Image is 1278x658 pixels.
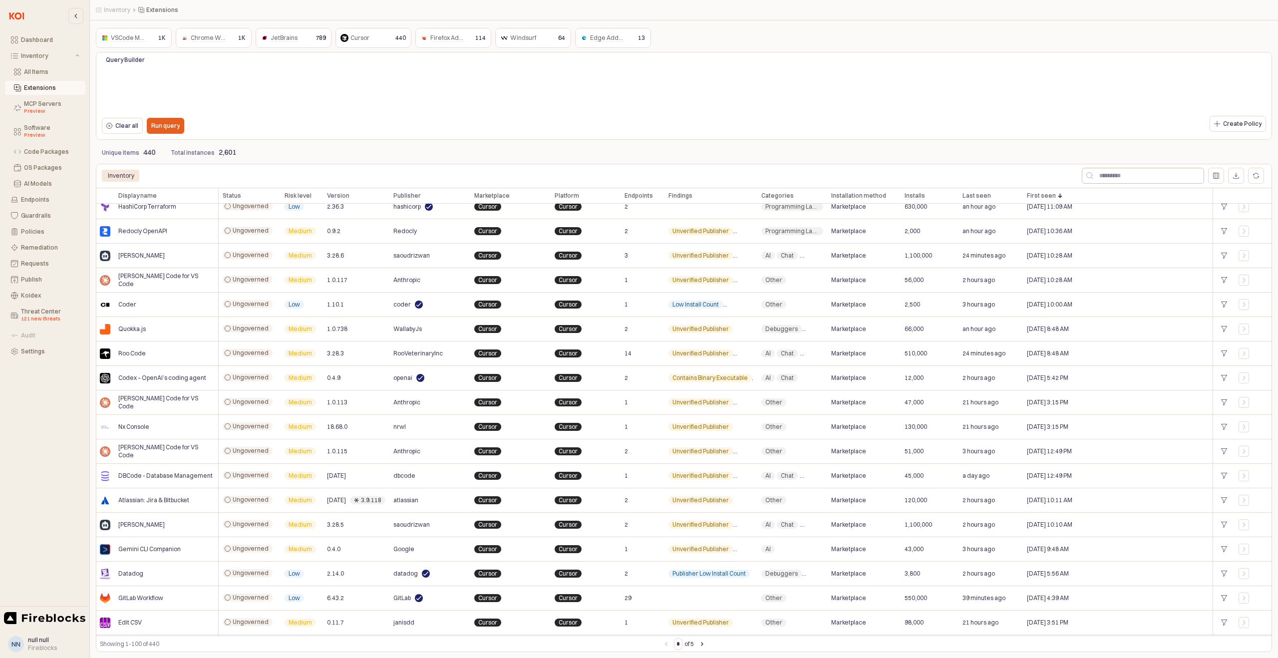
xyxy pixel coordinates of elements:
span: Cursor [559,472,578,480]
span: Unverified Publisher [672,276,729,284]
span: 2 hours ago [962,374,995,382]
span: Marketplace [831,252,866,260]
span: Obfuscated code [739,472,788,480]
span: Cursor [478,398,497,406]
button: Requests [5,257,85,271]
span: 130,000 [905,423,927,431]
div: Software [24,124,79,139]
button: Create Policy [1210,116,1266,132]
span: 12,000 [905,374,924,382]
span: 1 [625,472,628,480]
span: Other [765,398,782,406]
span: [DATE] 12:49 PM [1027,447,1072,455]
span: AI [765,252,771,260]
button: Endpoints [5,193,85,207]
span: Risk level [285,192,312,200]
button: nn [8,636,24,652]
span: hashicorp [393,203,421,211]
span: [DATE] 3:15 PM [1027,423,1068,431]
div: All Items [24,68,79,75]
span: 3.28.3 [327,349,344,357]
button: Guardrails [5,209,85,223]
span: AI [765,349,771,357]
span: Cursor [559,227,578,235]
span: 51,000 [905,447,924,455]
span: Unverified Publisher [672,472,729,480]
span: Chat [781,252,794,260]
div: Remediation [21,244,79,251]
div: Requests [21,260,79,267]
div: Chrome Web Store1K [176,28,252,48]
span: AI [765,472,771,480]
span: Cursor [478,472,497,480]
span: Redocly [393,227,417,235]
span: 2 [625,447,628,455]
span: 2 [625,227,628,235]
span: Cursor [478,423,497,431]
div: Guardrails [21,212,79,219]
span: Other [765,276,782,284]
span: 24 minutes ago [962,252,1005,260]
div: + [1217,347,1231,360]
span: Other [765,423,782,431]
span: WallabyJs [393,325,422,333]
span: Firefox Add-ons [430,34,475,42]
span: [DATE] 5:42 PM [1027,374,1068,382]
div: Preview [24,107,79,115]
span: Marketplace [831,374,866,382]
span: HashiCorp Terraform [118,203,176,211]
span: 510,000 [905,349,927,357]
span: 21 hours ago [962,423,998,431]
div: Showing 1-100 of 440 [100,639,660,649]
span: Cursor [559,398,578,406]
button: Inventory [5,49,85,63]
span: Low [289,301,300,309]
span: 1 [625,423,628,431]
span: 1.0.117 [327,276,347,284]
p: Unique items [102,148,139,157]
div: Dashboard [21,36,79,43]
span: Roo Code [118,349,146,357]
div: Settings [21,348,79,355]
span: 2 hours ago [962,276,995,284]
span: 56,000 [905,276,924,284]
span: Cursor [478,301,497,309]
span: Cursor [559,374,578,382]
span: Status [223,192,241,200]
span: 2.36.3 [327,203,344,211]
span: Uses Third Party AI Model [739,349,810,357]
span: Contains Binary Executable [672,374,748,382]
span: Debuggers [765,325,798,333]
span: Marketplace [831,301,866,309]
span: [DATE] 10:28 AM [1027,276,1072,284]
span: Unverified Publisher [672,447,729,455]
span: 14 [625,349,632,357]
span: 3 hours ago [962,447,995,455]
button: Policies [5,225,85,239]
div: + [1217,225,1231,238]
span: Programming Languages [804,349,858,357]
p: Clear all [115,122,138,130]
span: 1 [625,301,628,309]
span: Medium [289,447,312,455]
span: Low Install Count [672,301,719,309]
span: Ungoverned [233,373,269,381]
span: JetBrains [271,34,298,42]
span: Edge Add-ons [590,34,631,42]
span: Marketplace [831,398,866,406]
label: of 5 [684,639,694,649]
span: Ungoverned [233,349,269,357]
p: Create Policy [1223,120,1262,128]
span: 0.9.2 [327,227,340,235]
span: Version [327,192,349,200]
div: Policies [21,228,79,235]
button: Koidex [5,289,85,303]
button: Next page [696,638,708,650]
span: Unverified Publisher [672,252,729,260]
span: [DATE] 10:28 AM [1027,252,1072,260]
div: Windsurf64 [495,28,571,48]
span: Ungoverned [233,496,269,504]
span: [DATE] 8:48 AM [1027,325,1069,333]
div: Endpoints [21,196,79,203]
span: Low [289,203,300,211]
